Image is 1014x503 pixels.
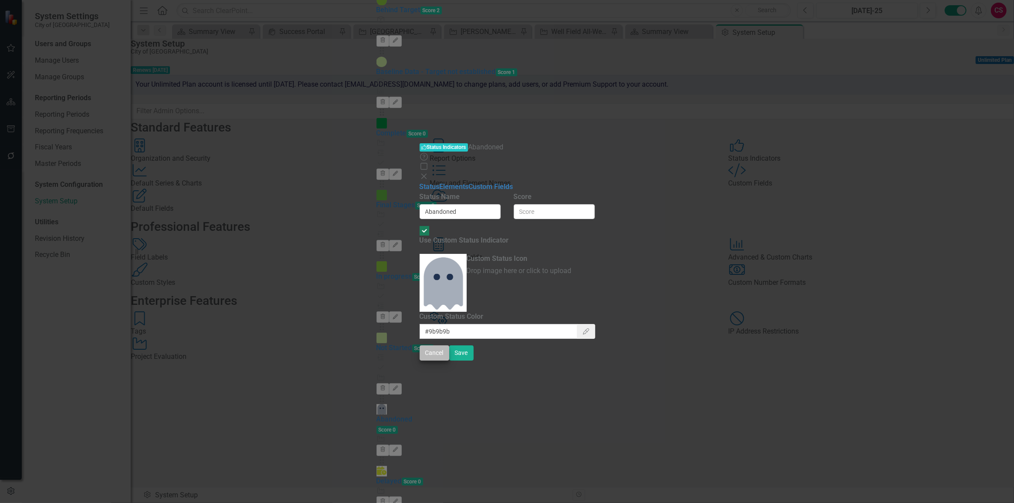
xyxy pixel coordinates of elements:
[469,182,513,191] a: Custom Fields
[420,192,501,202] label: Status Name
[467,254,595,264] label: Custom Status Icon
[449,345,474,361] button: Save
[420,182,440,191] a: Status
[467,266,595,276] div: Drop image here or click to upload
[420,324,578,339] input: Select Color...
[420,345,449,361] button: Cancel
[420,236,509,246] div: Use Custom Status Indicator
[440,182,469,191] a: Elements
[468,143,503,151] span: Abandoned
[420,143,468,152] span: Status Indicators
[514,192,595,202] label: Score
[514,204,595,219] input: Score
[420,254,467,312] img: Custom Status Icon
[420,204,501,219] input: Status Name
[420,312,595,322] label: Custom Status Color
